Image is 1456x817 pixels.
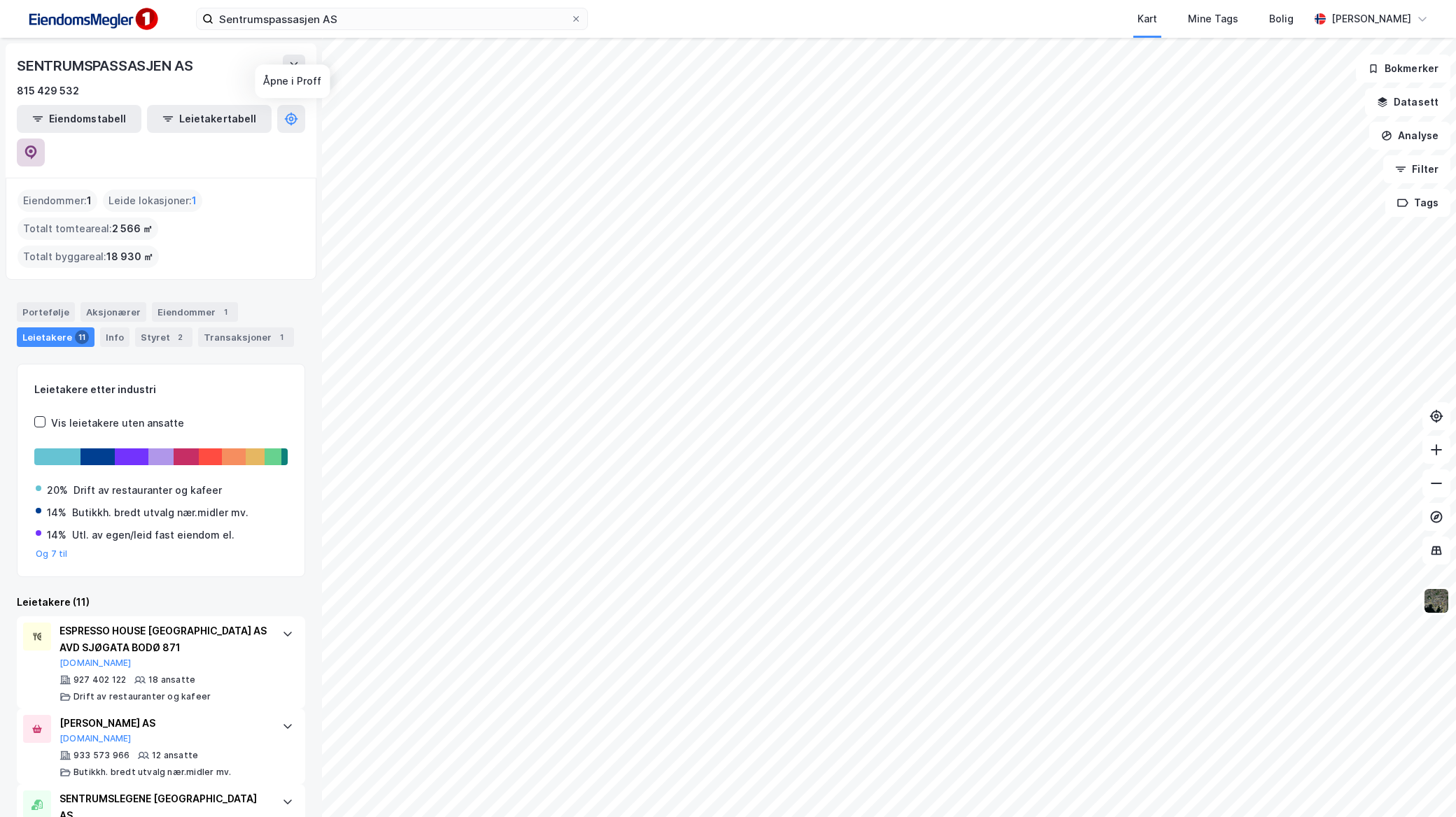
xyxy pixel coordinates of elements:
[1386,750,1456,817] div: Kontrollprogram for chat
[1365,88,1450,116] button: Datasett
[75,330,89,344] div: 11
[59,715,268,732] div: [PERSON_NAME] AS
[147,105,272,133] button: Leietakertabell
[1423,588,1450,614] img: 9k=
[59,733,132,744] button: [DOMAIN_NAME]
[1369,122,1450,150] button: Analyse
[73,482,222,499] div: Drift av restauranter og kafeer
[192,192,197,209] span: 1
[135,327,192,347] div: Styret
[213,8,570,29] input: Søk på adresse, matrikkel, gårdeiere, leietakere eller personer
[73,767,231,778] div: Butikkh. bredt utvalg nær.midler mv.
[152,750,198,761] div: 12 ansatte
[17,594,305,611] div: Leietakere (11)
[17,190,97,212] div: Eiendommer :
[17,246,159,268] div: Totalt byggareal :
[51,415,184,432] div: Vis leietakere uten ansatte
[198,327,294,347] div: Transaksjoner
[72,504,248,521] div: Butikkh. bredt utvalg nær.midler mv.
[47,482,68,499] div: 20%
[274,330,288,344] div: 1
[73,691,211,702] div: Drift av restauranter og kafeer
[17,327,94,347] div: Leietakere
[34,381,288,398] div: Leietakere etter industri
[80,302,146,322] div: Aksjonærer
[47,504,66,521] div: 14%
[17,105,141,133] button: Eiendomstabell
[47,527,66,544] div: 14%
[59,623,268,656] div: ESPRESSO HOUSE [GEOGRAPHIC_DATA] AS AVD SJØGATA BODØ 871
[103,190,202,212] div: Leide lokasjoner :
[17,55,196,77] div: SENTRUMSPASSASJEN AS
[87,192,92,209] span: 1
[22,3,162,35] img: F4PB6Px+NJ5v8B7XTbfpPpyloAAAAASUVORK5CYII=
[36,548,68,560] button: Og 7 til
[1269,10,1294,27] div: Bolig
[112,220,153,237] span: 2 566 ㎡
[218,305,232,319] div: 1
[148,674,195,685] div: 18 ansatte
[17,218,158,240] div: Totalt tomteareal :
[1331,10,1411,27] div: [PERSON_NAME]
[100,327,129,347] div: Info
[73,750,129,761] div: 933 573 966
[152,302,238,322] div: Eiendommer
[1356,55,1450,83] button: Bokmerker
[17,83,79,99] div: 815 429 532
[1137,10,1157,27] div: Kart
[59,658,132,669] button: [DOMAIN_NAME]
[72,527,234,544] div: Utl. av egen/leid fast eiendom el.
[173,330,187,344] div: 2
[1385,189,1450,217] button: Tags
[1188,10,1238,27] div: Mine Tags
[1386,750,1456,817] iframe: Chat Widget
[106,248,153,265] span: 18 930 ㎡
[1383,155,1450,183] button: Filter
[73,674,126,685] div: 927 402 122
[17,302,75,322] div: Portefølje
